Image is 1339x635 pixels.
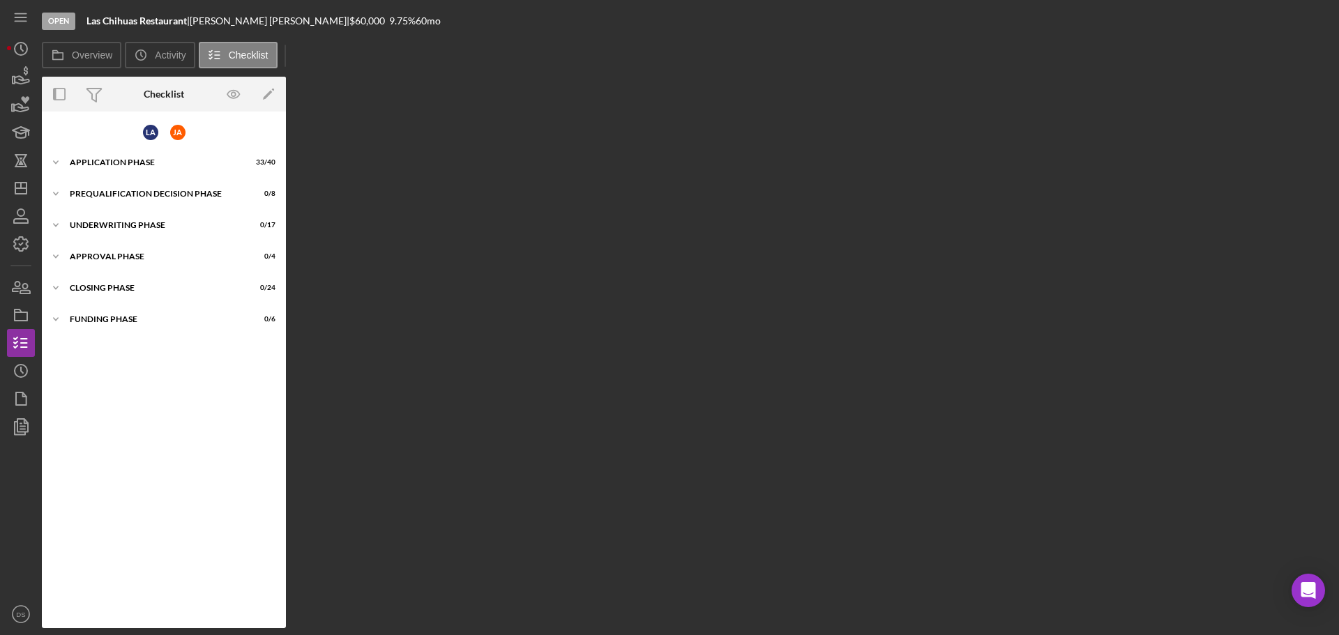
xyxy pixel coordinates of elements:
[70,315,241,323] div: Funding Phase
[250,252,275,261] div: 0 / 4
[70,252,241,261] div: Approval Phase
[70,221,241,229] div: Underwriting Phase
[250,221,275,229] div: 0 / 17
[42,42,121,68] button: Overview
[72,49,112,61] label: Overview
[199,42,278,68] button: Checklist
[155,49,186,61] label: Activity
[250,284,275,292] div: 0 / 24
[125,42,195,68] button: Activity
[229,49,268,61] label: Checklist
[16,611,25,618] text: DS
[86,15,187,26] b: Las Chihuas Restaurant
[70,284,241,292] div: Closing Phase
[250,190,275,198] div: 0 / 8
[144,89,184,100] div: Checklist
[86,15,190,26] div: |
[70,158,241,167] div: Application Phase
[170,125,186,140] div: J A
[190,15,349,26] div: [PERSON_NAME] [PERSON_NAME] |
[1292,574,1325,607] div: Open Intercom Messenger
[70,190,241,198] div: Prequalification Decision Phase
[349,15,385,26] span: $60,000
[42,13,75,30] div: Open
[143,125,158,140] div: L A
[389,15,416,26] div: 9.75 %
[7,600,35,628] button: DS
[416,15,441,26] div: 60 mo
[250,315,275,323] div: 0 / 6
[250,158,275,167] div: 33 / 40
